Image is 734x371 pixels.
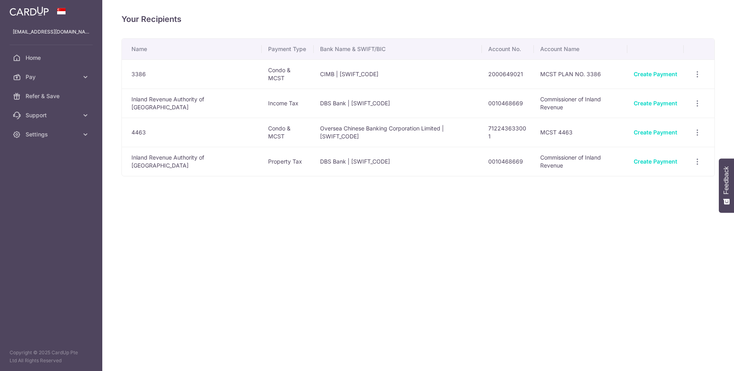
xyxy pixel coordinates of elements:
span: Pay [26,73,78,81]
td: 0010468669 [482,89,534,118]
th: Name [122,39,262,59]
a: Create Payment [634,100,677,107]
a: Create Payment [634,158,677,165]
span: Refer & Save [26,92,78,100]
td: Property Tax [262,147,314,176]
td: 4463 [122,118,262,147]
td: 0010468669 [482,147,534,176]
span: Feedback [723,166,730,194]
img: CardUp [10,6,49,16]
td: Inland Revenue Authority of [GEOGRAPHIC_DATA] [122,147,262,176]
td: CIMB | [SWIFT_CODE] [314,59,482,89]
td: DBS Bank | [SWIFT_CODE] [314,147,482,176]
td: Oversea Chinese Banking Corporation Limited | [SWIFT_CODE] [314,118,482,147]
h4: Your Recipients [121,13,715,26]
td: Commissioner of Inland Revenue [534,89,628,118]
p: [EMAIL_ADDRESS][DOMAIN_NAME] [13,28,90,36]
td: 712243633001 [482,118,534,147]
td: Inland Revenue Authority of [GEOGRAPHIC_DATA] [122,89,262,118]
td: 3386 [122,59,262,89]
td: MCST PLAN NO. 3386 [534,59,628,89]
td: DBS Bank | [SWIFT_CODE] [314,89,482,118]
td: 2000649021 [482,59,534,89]
span: Support [26,111,78,119]
td: Condo & MCST [262,59,314,89]
span: Settings [26,130,78,138]
a: Create Payment [634,71,677,77]
span: Home [26,54,78,62]
th: Account No. [482,39,534,59]
th: Bank Name & SWIFT/BIC [314,39,482,59]
td: Income Tax [262,89,314,118]
button: Feedback - Show survey [719,158,734,213]
td: Commissioner of Inland Revenue [534,147,628,176]
a: Create Payment [634,129,677,136]
td: MCST 4463 [534,118,628,147]
th: Account Name [534,39,628,59]
th: Payment Type [262,39,314,59]
td: Condo & MCST [262,118,314,147]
